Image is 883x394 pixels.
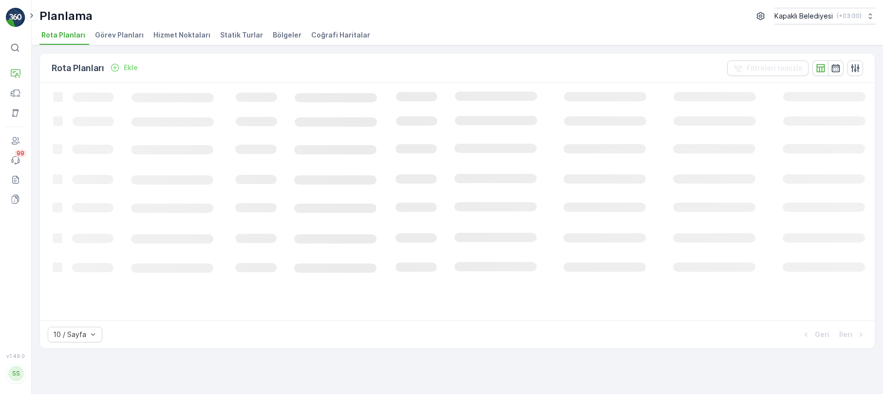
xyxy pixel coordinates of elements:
p: Ekle [124,63,138,73]
p: 99 [17,150,24,157]
a: 99 [6,150,25,170]
span: Statik Turlar [220,30,263,40]
span: Bölgeler [273,30,301,40]
p: İleri [839,330,852,339]
span: Coğrafi Haritalar [311,30,370,40]
span: Hizmet Noktaları [153,30,210,40]
button: Geri [800,329,830,340]
p: Planlama [39,8,93,24]
span: v 1.49.0 [6,353,25,359]
button: İleri [838,329,867,340]
p: ( +03:00 ) [837,12,862,20]
button: Kapaklı Belediyesi(+03:00) [774,8,875,24]
p: Kapaklı Belediyesi [774,11,833,21]
button: Ekle [106,62,142,74]
img: logo [6,8,25,27]
p: Filtreleri temizle [747,63,803,73]
p: Geri [815,330,829,339]
button: SS [6,361,25,386]
span: Görev Planları [95,30,144,40]
p: Rota Planları [52,61,104,75]
button: Filtreleri temizle [727,60,808,76]
div: SS [8,366,24,381]
span: Rota Planları [41,30,85,40]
